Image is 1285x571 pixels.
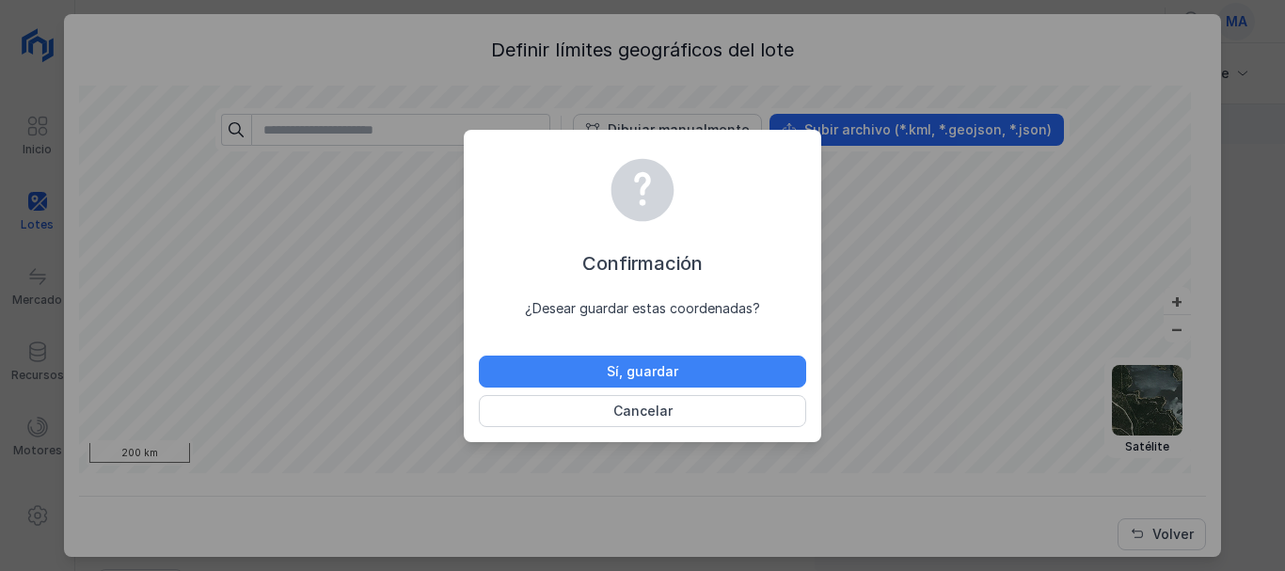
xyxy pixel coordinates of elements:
div: Sí, guardar [607,362,678,381]
button: Cancelar [479,395,806,427]
div: Confirmación [479,250,806,277]
div: Cancelar [613,402,673,420]
div: ¿Desear guardar estas coordenadas? [479,299,806,318]
button: Sí, guardar [479,356,806,388]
